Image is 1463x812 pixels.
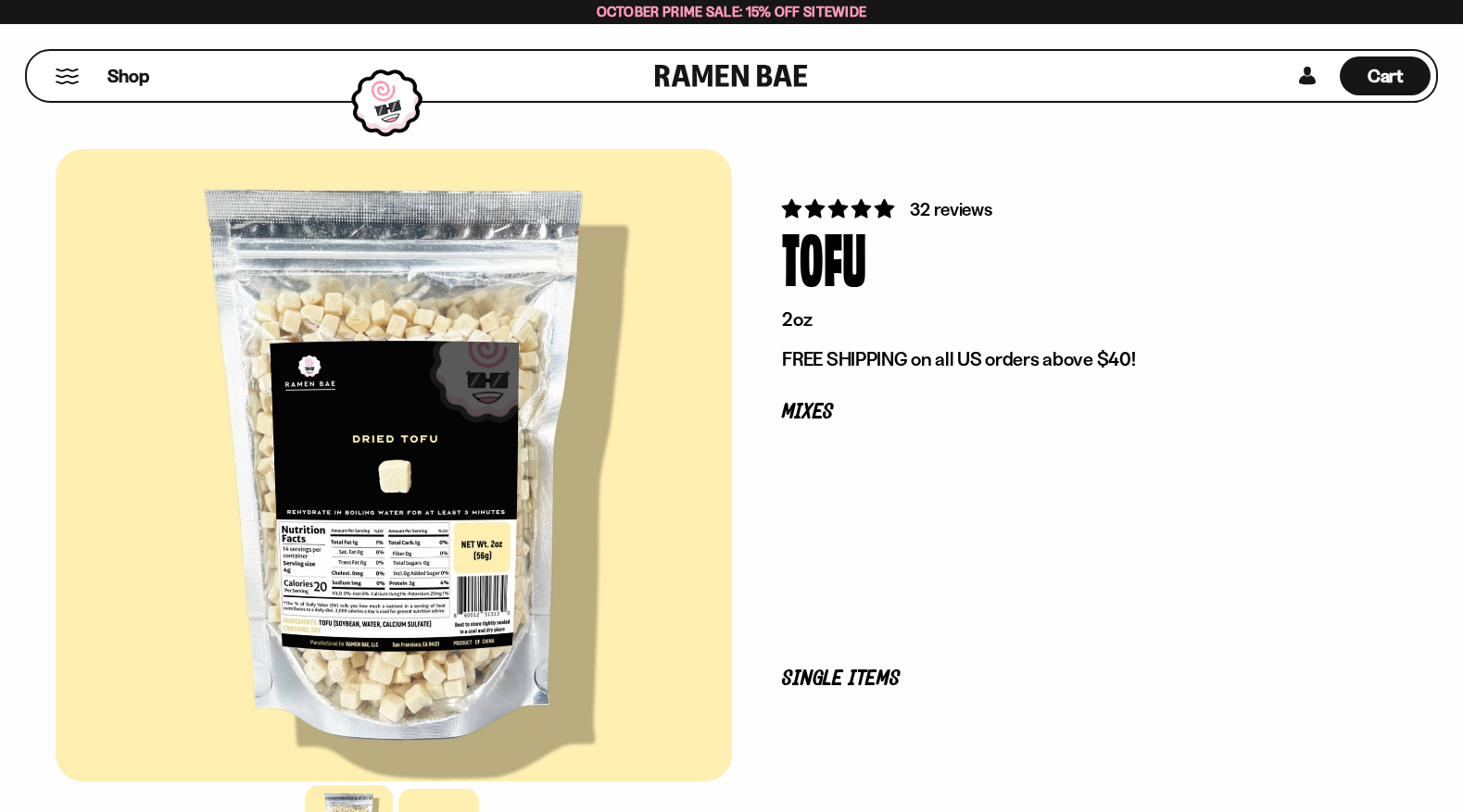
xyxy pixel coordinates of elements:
div: Tofu [782,222,866,292]
p: Single Items [782,670,1356,688]
span: Cart [1368,65,1404,87]
span: Shop [107,64,149,89]
p: Mixes [782,404,1356,421]
span: October Prime Sale: 15% off Sitewide [597,3,867,20]
span: 4.78 stars [782,197,898,220]
div: Cart [1340,51,1431,101]
p: 2oz [782,307,1356,331]
a: Shop [107,56,149,95]
p: FREE SHIPPING on all US orders above $40! [782,347,1356,371]
span: 32 reviews [910,198,991,220]
button: Mobile Menu Trigger [55,69,80,84]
